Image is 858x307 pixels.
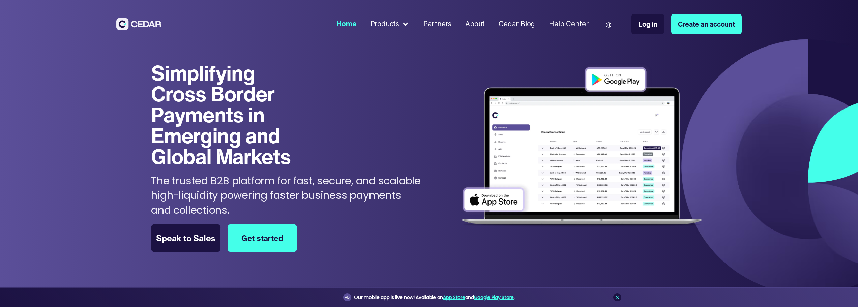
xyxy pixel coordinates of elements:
[465,19,485,29] div: About
[606,22,611,28] img: world icon
[371,19,399,29] div: Products
[474,294,514,301] a: Google Play Store
[228,224,297,252] a: Get started
[151,224,220,252] a: Speak to Sales
[151,174,422,217] p: The trusted B2B platform for fast, secure, and scalable high-liquidity powering faster business p...
[336,19,356,29] div: Home
[462,16,488,33] a: About
[457,62,707,233] img: Dashboard of transactions
[549,19,589,29] div: Help Center
[499,19,535,29] div: Cedar Blog
[354,293,514,302] div: Our mobile app is live now! Available on and .
[671,14,742,34] a: Create an account
[420,16,455,33] a: Partners
[423,19,451,29] div: Partners
[638,19,657,29] div: Log in
[545,16,592,33] a: Help Center
[151,62,314,166] h1: Simplifying Cross Border Payments in Emerging and Global Markets
[333,16,360,33] a: Home
[631,14,664,34] a: Log in
[495,16,538,33] a: Cedar Blog
[443,294,465,301] a: App Store
[367,16,413,33] div: Products
[345,295,350,300] img: announcement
